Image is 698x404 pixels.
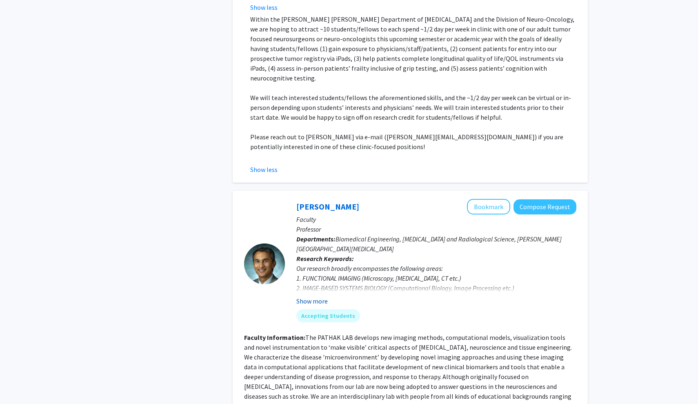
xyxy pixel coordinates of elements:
[244,333,305,342] b: Faculty Information:
[296,254,354,263] b: Research Keywords:
[250,93,576,122] p: We will teach interested students/fellows the aforementioned skills, and the ~1/2 day per week ca...
[296,235,336,243] b: Departments:
[296,214,576,224] p: Faculty
[296,235,562,253] span: Biomedical Engineering, [MEDICAL_DATA] and Radiological Science, [PERSON_NAME][GEOGRAPHIC_DATA][M...
[296,296,328,306] button: Show more
[513,199,576,214] button: Compose Request to Arvind Pathak
[250,165,278,174] button: Show less
[296,224,576,234] p: Professor
[250,14,576,83] p: Within the [PERSON_NAME] [PERSON_NAME] Department of [MEDICAL_DATA] and the Division of Neuro-Onc...
[296,201,359,212] a: [PERSON_NAME]
[296,263,576,312] div: Our research broadly encompasses the following areas: 1. FUNCTIONAL IMAGING (Microscopy, [MEDICAL...
[467,199,510,214] button: Add Arvind Pathak to Bookmarks
[296,309,360,322] mat-chip: Accepting Students
[6,367,35,398] iframe: Chat
[250,132,576,152] p: Please reach out to [PERSON_NAME] via e-mail ([PERSON_NAME][EMAIL_ADDRESS][DOMAIN_NAME]) if you a...
[250,2,278,12] button: Show less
